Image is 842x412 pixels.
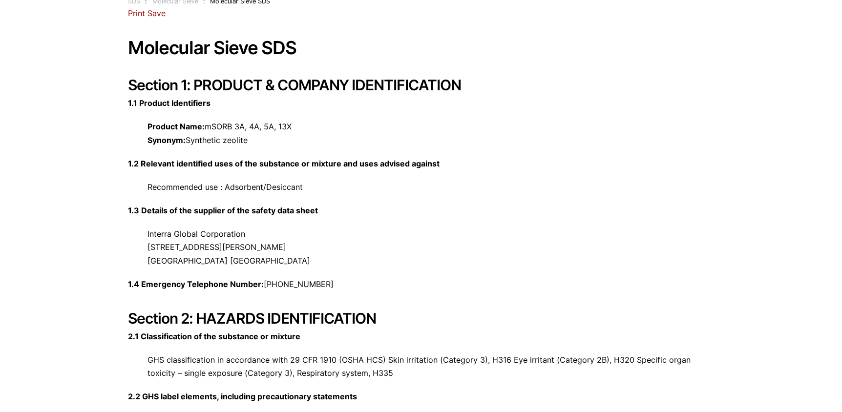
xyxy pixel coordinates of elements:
p: GHS classification in accordance with 29 CFR 1910 (OSHA HCS) Skin irritation (Category 3), H316 E... [128,353,714,380]
h1: Molecular Sieve SDS [128,38,714,58]
p: Recommended use : Adsorbent/Desiccant [128,181,714,194]
p: [PHONE_NUMBER] [128,278,714,291]
p: Interra Global Corporation [STREET_ADDRESS][PERSON_NAME] [GEOGRAPHIC_DATA] [GEOGRAPHIC_DATA] [128,227,714,268]
h2: Section 1: PRODUCT & COMPANY IDENTIFICATION [128,76,714,94]
strong: 2.2 GHS label elements, including precautionary statements [128,391,357,401]
strong: Product Name: [147,122,205,131]
strong: 1.3 Details of the supplier of the safety data sheet [128,206,318,215]
strong: 1.1 Product Identifiers [128,98,210,108]
strong: 1.4 Emergency Telephone Number: [128,279,264,289]
a: Save [147,8,166,18]
a: Print [128,8,145,18]
strong: 2.1 Classification of the substance or mixture [128,331,300,341]
p: mSORB 3A, 4A, 5A, 13X Synthetic zeolite [128,120,714,146]
strong: 1.2 Relevant identified uses of the substance or mixture and uses advised against [128,159,440,168]
strong: Synonym: [147,135,186,145]
h2: Section 2: HAZARDS IDENTIFICATION [128,309,714,327]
